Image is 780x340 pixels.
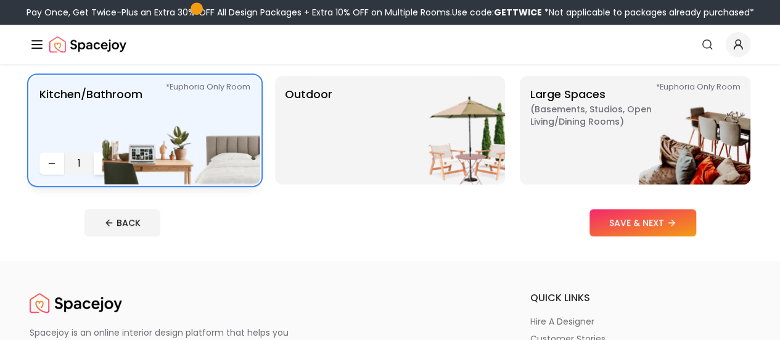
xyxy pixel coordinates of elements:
p: Large Spaces [530,86,684,175]
span: ( Basements, Studios, Open living/dining rooms ) [530,103,684,128]
a: hire a designer [530,315,750,328]
img: Spacejoy Logo [30,291,122,315]
img: Spacejoy Logo [49,32,126,57]
p: Outdoor [285,86,332,175]
div: Pay Once, Get Twice-Plus an Extra 30% OFF All Design Packages + Extra 10% OFF on Multiple Rooms. [27,6,754,19]
p: Kitchen/Bathroom [39,86,142,147]
p: hire a designer [530,315,594,328]
span: Use code: [452,6,542,19]
b: GETTWICE [494,6,542,19]
nav: Global [30,25,750,64]
button: Decrease quantity [39,152,64,175]
span: *Not applicable to packages already purchased* [542,6,754,19]
a: Spacejoy [30,291,122,315]
a: Spacejoy [49,32,126,57]
h6: quick links [530,291,750,305]
img: Kitchen/Bathroom *Euphoria Only [102,76,260,185]
img: Outdoor [347,76,505,185]
span: 1 [69,156,89,171]
img: Large Spaces *Euphoria Only [593,76,750,185]
button: BACK [84,209,160,236]
button: Increase quantity [94,152,118,175]
button: SAVE & NEXT [589,209,696,236]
